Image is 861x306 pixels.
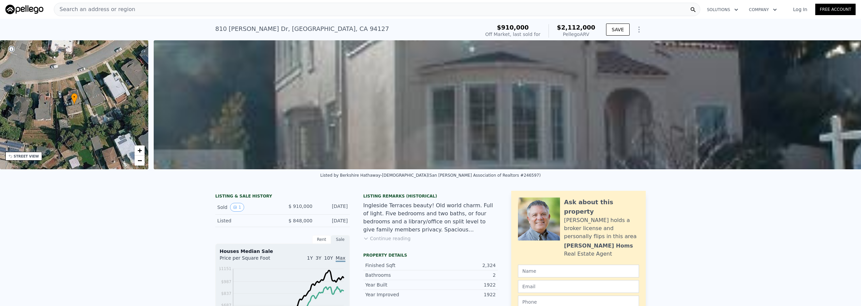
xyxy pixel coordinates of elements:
div: [PERSON_NAME] Homs [564,242,633,250]
div: Sold [217,203,277,212]
div: • [71,93,78,105]
div: Year Built [365,281,430,288]
span: − [138,156,142,165]
div: [DATE] [318,203,348,212]
button: Continue reading [363,235,411,242]
tspan: $1151 [219,266,231,271]
div: Ingleside Terraces beauty! Old world charm. Full of light. Five bedrooms and two baths, or four b... [363,202,498,234]
span: Max [336,255,345,262]
div: Rent [312,235,331,244]
span: 1Y [307,255,313,261]
div: Listed by Berkshire Hathaway-[DEMOGRAPHIC_DATA] (San [PERSON_NAME] Association of Realtors #246597) [320,173,540,178]
div: Ask about this property [564,198,639,216]
div: Sale [331,235,350,244]
input: Email [518,280,639,293]
div: Year Improved [365,291,430,298]
div: 810 [PERSON_NAME] Dr , [GEOGRAPHIC_DATA] , CA 94127 [215,24,389,34]
div: Off Market, last sold for [485,31,540,38]
div: [PERSON_NAME] holds a broker license and personally flips in this area [564,216,639,241]
input: Name [518,265,639,277]
div: LISTING & SALE HISTORY [215,193,350,200]
a: Free Account [815,4,856,15]
div: Houses Median Sale [220,248,345,255]
a: Log In [785,6,815,13]
div: Listed [217,217,277,224]
div: Price per Square Foot [220,255,283,265]
div: Property details [363,253,498,258]
div: Finished Sqft [365,262,430,269]
tspan: $987 [221,279,231,284]
div: Listing Remarks (Historical) [363,193,498,199]
a: Zoom out [135,156,145,166]
button: SAVE [606,24,630,36]
button: View historical data [230,203,244,212]
button: Show Options [632,23,646,36]
div: 2,324 [430,262,496,269]
span: $ 910,000 [289,204,312,209]
div: [DATE] [318,217,348,224]
div: STREET VIEW [14,154,39,159]
span: $910,000 [497,24,529,31]
span: • [71,94,78,100]
div: Pellego ARV [557,31,595,38]
button: Company [744,4,782,16]
span: $ 848,000 [289,218,312,223]
img: Pellego [5,5,43,14]
span: + [138,146,142,155]
div: Bathrooms [365,272,430,278]
tspan: $837 [221,291,231,296]
a: Zoom in [135,145,145,156]
div: 1922 [430,291,496,298]
button: Solutions [702,4,744,16]
div: 2 [430,272,496,278]
div: Real Estate Agent [564,250,612,258]
span: Search an address or region [54,5,135,13]
div: 1922 [430,281,496,288]
span: $2,112,000 [557,24,595,31]
span: 3Y [315,255,321,261]
span: 10Y [324,255,333,261]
